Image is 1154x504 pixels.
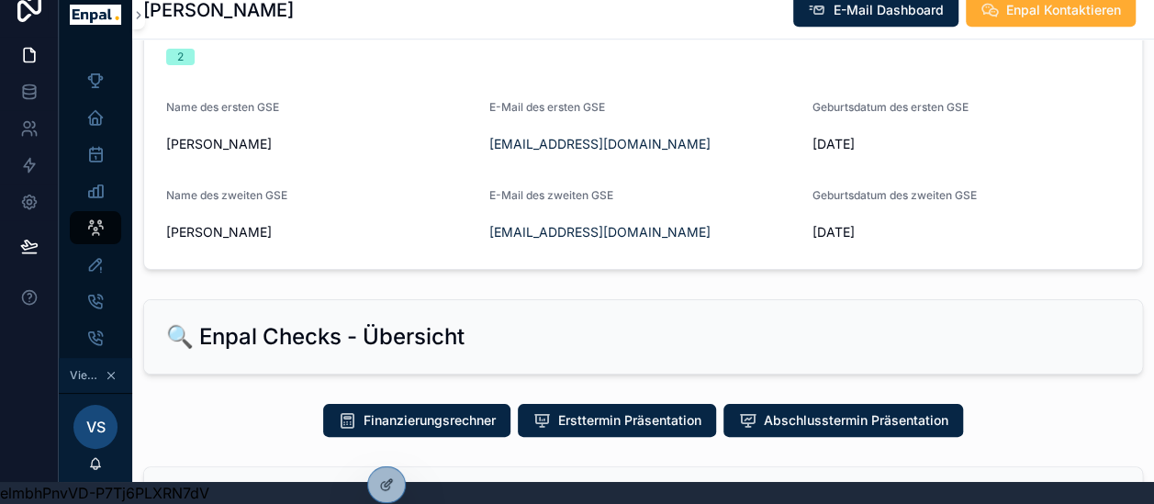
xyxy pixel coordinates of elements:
span: [PERSON_NAME] [166,223,475,241]
span: E-Mail Dashboard [834,1,944,19]
span: E-Mail des ersten GSE [489,100,605,114]
button: Abschlusstermin Präsentation [723,404,963,437]
span: Name des ersten GSE [166,100,279,114]
span: [DATE] [812,223,1120,241]
span: Geburtsdatum des ersten GSE [812,100,968,114]
span: E-Mail des zweiten GSE [489,188,613,202]
a: [EMAIL_ADDRESS][DOMAIN_NAME] [489,223,711,241]
img: App logo [70,5,121,24]
button: Ersttermin Präsentation [518,404,716,437]
span: VS [86,416,106,438]
span: Abschlusstermin Präsentation [764,411,948,430]
span: Enpal Kontaktieren [1006,1,1121,19]
h2: 🔍 Enpal Checks - Übersicht [166,322,465,352]
span: [DATE] [812,135,1120,153]
div: scrollable content [59,51,132,358]
span: Viewing as Viktoria [70,368,101,383]
button: Finanzierungsrechner [323,404,510,437]
span: Finanzierungsrechner [364,411,496,430]
div: 2 [177,49,184,65]
span: Name des zweiten GSE [166,188,287,202]
span: Geburtsdatum des zweiten GSE [812,188,976,202]
a: [EMAIL_ADDRESS][DOMAIN_NAME] [489,135,711,153]
span: Ersttermin Präsentation [558,411,701,430]
span: [PERSON_NAME] [166,135,475,153]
